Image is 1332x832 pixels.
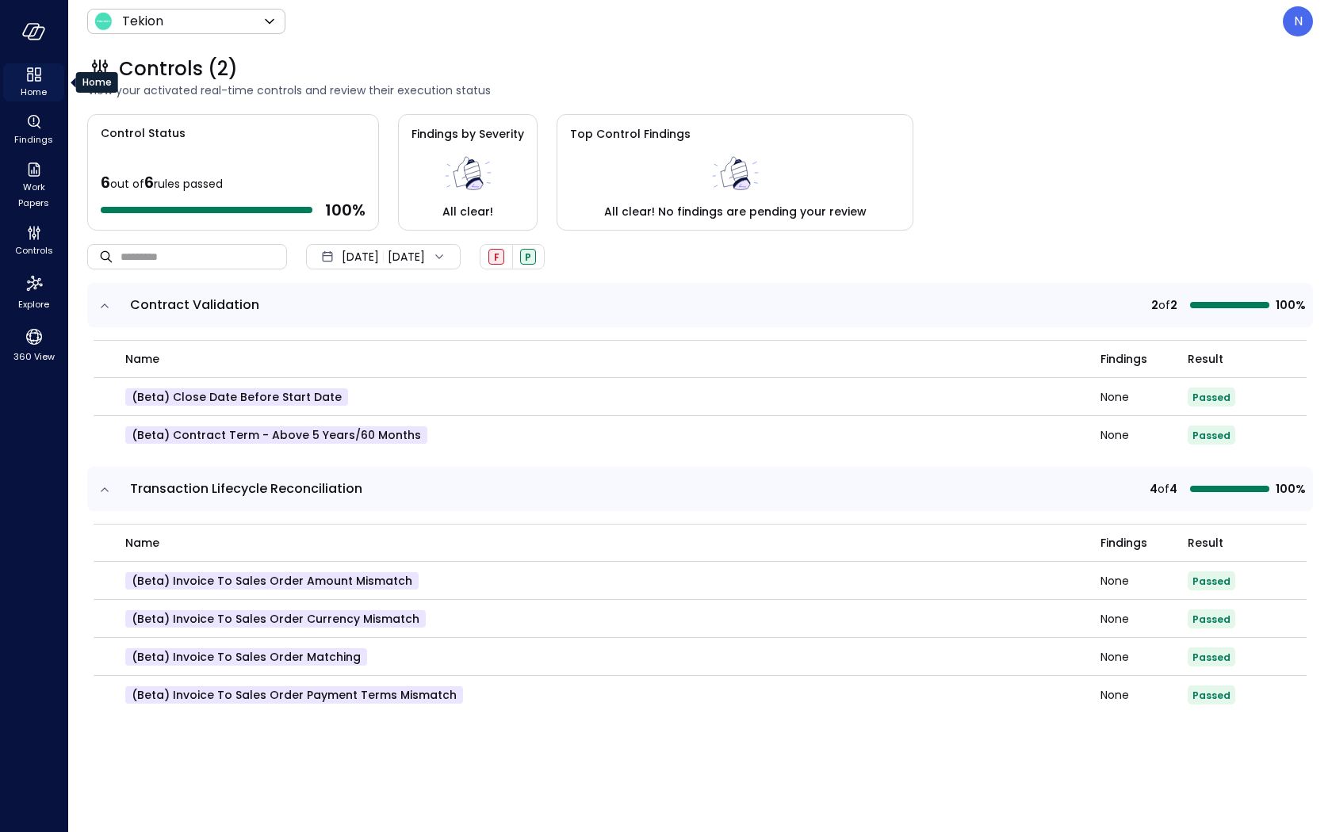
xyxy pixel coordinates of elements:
span: name [125,534,159,551]
p: (beta) Invoice to Sales Order Amount Mismatch [125,572,419,590]
span: Result [1188,350,1223,368]
span: 2 [1151,296,1158,314]
span: 6 [144,171,154,193]
span: Findings [14,132,53,147]
p: Tekion [122,12,163,31]
div: None [1100,429,1188,441]
span: Passed [1192,391,1231,404]
span: name [125,350,159,368]
span: Findings by Severity [411,126,524,142]
span: Findings [1100,534,1147,551]
span: 4 [1150,480,1158,498]
span: Passed [1192,429,1231,442]
div: Explore [3,269,64,314]
span: Result [1188,534,1223,551]
span: 6 [101,171,110,193]
span: 360 View [13,349,55,364]
div: None [1100,689,1188,700]
span: Controls [15,242,53,258]
span: rules passed [154,176,223,192]
span: Passed [1192,689,1231,702]
p: (beta) Contract Term - Above 5 Years/60 Months [125,426,427,444]
div: Home [3,63,64,101]
p: (beta) Invoice to Sales Order Payment Terms Mismatch [125,686,463,704]
span: Home [21,84,47,100]
p: (beta) Invoice to Sales Order Matching [125,648,367,666]
span: Passed [1192,574,1231,588]
span: Controls (2) [119,56,238,82]
span: Control Status [88,115,186,142]
span: 100% [1276,296,1303,314]
button: expand row [97,298,113,314]
div: Passed [520,249,536,265]
span: View your activated real-time controls and review their execution status [87,82,1313,99]
div: Findings [3,111,64,149]
span: Top Control Findings [570,126,691,142]
span: 2 [1170,296,1177,314]
div: None [1100,391,1188,403]
div: Home [76,72,118,93]
span: Passed [1192,651,1231,664]
div: None [1100,575,1188,586]
span: out of [110,176,144,192]
span: 4 [1169,480,1177,498]
div: Failed [488,249,504,265]
p: (beta) Invoice to Sales Order Currency Mismatch [125,610,426,628]
p: (beta) Close Date before Start Date [125,388,348,406]
span: P [525,250,531,264]
span: Passed [1192,613,1231,626]
span: of [1158,296,1170,314]
div: None [1100,651,1188,662]
span: Explore [18,296,49,312]
div: Controls [3,222,64,260]
div: Work Papers [3,158,64,212]
button: expand row [97,482,113,498]
span: of [1158,480,1169,498]
div: 360 View [3,323,64,366]
span: Findings [1100,350,1147,368]
span: Transaction Lifecycle Reconciliation [130,479,362,498]
span: Contract Validation [130,296,259,314]
span: 100% [1276,480,1303,498]
span: 100 % [325,200,366,220]
div: Noy Vadai [1283,6,1313,36]
p: N [1294,12,1303,31]
div: None [1100,613,1188,624]
span: F [494,250,499,264]
span: All clear! No findings are pending your review [604,203,867,220]
span: All clear! [442,203,493,220]
img: Icon [94,12,113,31]
span: Work Papers [10,179,58,211]
span: [DATE] [342,248,379,265]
